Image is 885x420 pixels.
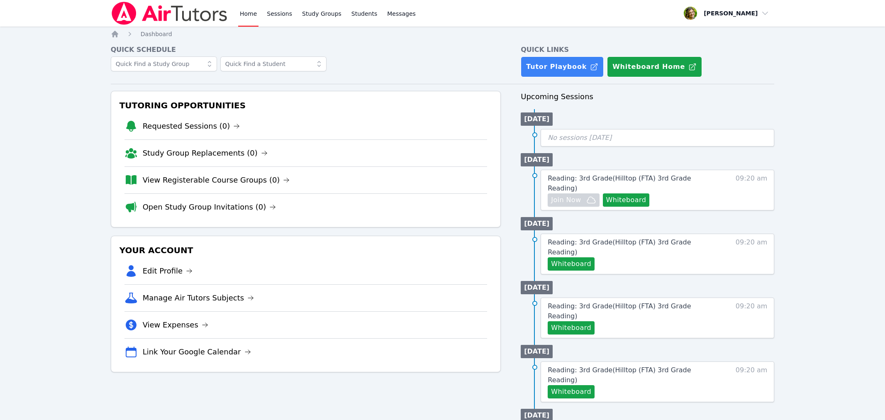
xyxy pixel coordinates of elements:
[548,302,691,320] span: Reading: 3rd Grade ( Hilltop (FTA) 3rd Grade Reading )
[220,56,327,71] input: Quick Find a Student
[521,56,604,77] a: Tutor Playbook
[736,173,768,207] span: 09:20 am
[548,301,712,321] a: Reading: 3rd Grade(Hilltop (FTA) 3rd Grade Reading)
[143,292,254,304] a: Manage Air Tutors Subjects
[548,174,691,192] span: Reading: 3rd Grade ( Hilltop (FTA) 3rd Grade Reading )
[548,238,691,256] span: Reading: 3rd Grade ( Hilltop (FTA) 3rd Grade Reading )
[548,385,595,398] button: Whiteboard
[143,265,193,277] a: Edit Profile
[521,345,553,358] li: [DATE]
[143,201,276,213] a: Open Study Group Invitations (0)
[111,2,228,25] img: Air Tutors
[143,346,251,358] a: Link Your Google Calendar
[548,257,595,271] button: Whiteboard
[143,147,268,159] a: Study Group Replacements (0)
[736,301,768,335] span: 09:20 am
[551,195,581,205] span: Join Now
[548,365,712,385] a: Reading: 3rd Grade(Hilltop (FTA) 3rd Grade Reading)
[736,365,768,398] span: 09:20 am
[111,56,217,71] input: Quick Find a Study Group
[143,120,240,132] a: Requested Sessions (0)
[548,193,599,207] button: Join Now
[387,10,416,18] span: Messages
[548,366,691,384] span: Reading: 3rd Grade ( Hilltop (FTA) 3rd Grade Reading )
[118,98,494,113] h3: Tutoring Opportunities
[548,321,595,335] button: Whiteboard
[548,237,712,257] a: Reading: 3rd Grade(Hilltop (FTA) 3rd Grade Reading)
[548,134,612,142] span: No sessions [DATE]
[521,45,774,55] h4: Quick Links
[521,281,553,294] li: [DATE]
[118,243,494,258] h3: Your Account
[521,153,553,166] li: [DATE]
[141,31,172,37] span: Dashboard
[736,237,768,271] span: 09:20 am
[548,173,712,193] a: Reading: 3rd Grade(Hilltop (FTA) 3rd Grade Reading)
[521,91,774,103] h3: Upcoming Sessions
[111,30,775,38] nav: Breadcrumb
[603,193,650,207] button: Whiteboard
[607,56,702,77] button: Whiteboard Home
[143,174,290,186] a: View Registerable Course Groups (0)
[521,112,553,126] li: [DATE]
[111,45,501,55] h4: Quick Schedule
[521,217,553,230] li: [DATE]
[141,30,172,38] a: Dashboard
[143,319,208,331] a: View Expenses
